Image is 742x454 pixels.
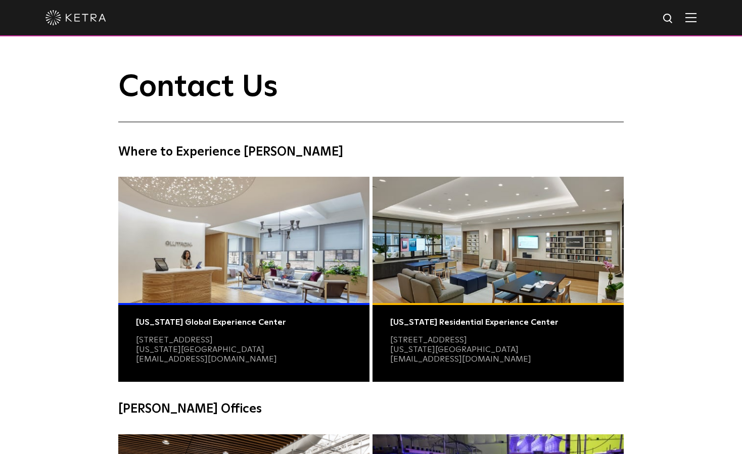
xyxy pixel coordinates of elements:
[136,355,277,363] a: [EMAIL_ADDRESS][DOMAIN_NAME]
[136,318,352,327] div: [US_STATE] Global Experience Center
[390,336,467,344] a: [STREET_ADDRESS]
[45,10,106,25] img: ketra-logo-2019-white
[390,318,606,327] div: [US_STATE] Residential Experience Center
[118,399,624,419] h4: [PERSON_NAME] Offices
[390,345,519,354] a: [US_STATE][GEOGRAPHIC_DATA]
[662,13,675,25] img: search icon
[373,177,624,303] img: Residential Photo@2x
[118,142,624,162] h4: Where to Experience [PERSON_NAME]
[685,13,697,22] img: Hamburger%20Nav.svg
[118,177,369,303] img: Commercial Photo@2x
[136,336,213,344] a: [STREET_ADDRESS]
[118,71,624,122] h1: Contact Us
[136,345,264,354] a: [US_STATE][GEOGRAPHIC_DATA]
[390,355,531,363] a: [EMAIL_ADDRESS][DOMAIN_NAME]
